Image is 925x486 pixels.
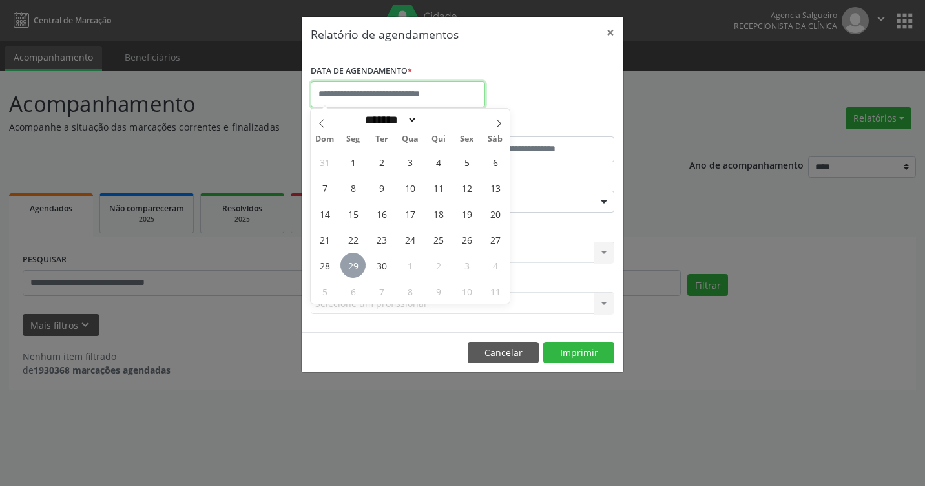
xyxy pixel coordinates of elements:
[311,135,339,143] span: Dom
[369,279,394,304] span: Outubro 7, 2025
[426,149,451,174] span: Setembro 4, 2025
[397,175,422,200] span: Setembro 10, 2025
[397,201,422,226] span: Setembro 17, 2025
[340,201,366,226] span: Setembro 15, 2025
[483,279,508,304] span: Outubro 11, 2025
[454,227,479,252] span: Setembro 26, 2025
[417,113,460,127] input: Year
[369,201,394,226] span: Setembro 16, 2025
[454,149,479,174] span: Setembro 5, 2025
[340,279,366,304] span: Outubro 6, 2025
[369,175,394,200] span: Setembro 9, 2025
[483,227,508,252] span: Setembro 27, 2025
[454,175,479,200] span: Setembro 12, 2025
[483,175,508,200] span: Setembro 13, 2025
[466,116,614,136] label: ATÉ
[543,342,614,364] button: Imprimir
[426,175,451,200] span: Setembro 11, 2025
[426,279,451,304] span: Outubro 9, 2025
[397,279,422,304] span: Outubro 8, 2025
[312,175,337,200] span: Setembro 7, 2025
[426,227,451,252] span: Setembro 25, 2025
[312,149,337,174] span: Agosto 31, 2025
[311,61,412,81] label: DATA DE AGENDAMENTO
[483,201,508,226] span: Setembro 20, 2025
[368,135,396,143] span: Ter
[340,253,366,278] span: Setembro 29, 2025
[369,227,394,252] span: Setembro 23, 2025
[397,227,422,252] span: Setembro 24, 2025
[396,135,424,143] span: Qua
[340,175,366,200] span: Setembro 8, 2025
[369,149,394,174] span: Setembro 2, 2025
[397,253,422,278] span: Outubro 1, 2025
[340,227,366,252] span: Setembro 22, 2025
[312,201,337,226] span: Setembro 14, 2025
[312,253,337,278] span: Setembro 28, 2025
[481,135,510,143] span: Sáb
[426,253,451,278] span: Outubro 2, 2025
[454,253,479,278] span: Outubro 3, 2025
[339,135,368,143] span: Seg
[426,201,451,226] span: Setembro 18, 2025
[369,253,394,278] span: Setembro 30, 2025
[483,149,508,174] span: Setembro 6, 2025
[397,149,422,174] span: Setembro 3, 2025
[340,149,366,174] span: Setembro 1, 2025
[312,279,337,304] span: Outubro 5, 2025
[454,201,479,226] span: Setembro 19, 2025
[312,227,337,252] span: Setembro 21, 2025
[454,279,479,304] span: Outubro 10, 2025
[483,253,508,278] span: Outubro 4, 2025
[453,135,481,143] span: Sex
[468,342,539,364] button: Cancelar
[424,135,453,143] span: Qui
[360,113,417,127] select: Month
[598,17,623,48] button: Close
[311,26,459,43] h5: Relatório de agendamentos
